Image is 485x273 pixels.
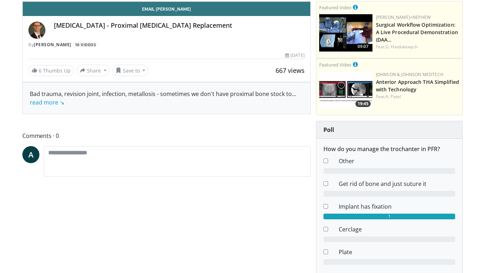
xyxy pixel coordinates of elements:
div: Feat. [376,93,459,100]
a: Anterior Approach THA Simplified with Technology [376,79,459,93]
dd: Plate [333,248,461,256]
button: Save to [113,65,149,76]
img: Avatar [28,22,45,39]
dd: Cerclage [333,225,461,234]
a: G. Haidukewych [386,44,418,50]
a: [PERSON_NAME] [34,42,71,48]
div: Feat. [376,44,459,50]
small: Featured Video [319,4,352,11]
img: 06bb1c17-1231-4454-8f12-6191b0b3b81a.150x105_q85_crop-smart_upscale.jpg [319,71,372,109]
a: Johnson & Johnson MedTech [376,71,443,77]
button: Share [77,65,110,76]
a: Surgical Workflow Optimization: A Live Procedural Demonstration (DAA… [376,21,458,43]
a: 09:07 [319,14,372,52]
span: 19:45 [355,101,371,107]
dd: Get rid of bone and just suture it [333,180,461,188]
h6: How do you manage the trochanter in PFR? [323,146,455,152]
strong: Poll [323,126,334,134]
img: bcfc90b5-8c69-4b20-afee-af4c0acaf118.150x105_q85_crop-smart_upscale.jpg [319,14,372,52]
span: 667 views [276,66,305,75]
h4: [MEDICAL_DATA] - Proximal [MEDICAL_DATA] Replacement [54,22,305,30]
dd: Other [333,157,461,165]
a: 6 Thumbs Up [28,65,74,76]
small: Featured Video [319,61,352,68]
div: Bad trauma, revision joint, infection, metallosis - sometimes we don't have proximal bone stock to [30,90,303,107]
a: [PERSON_NAME]+Nephew [376,14,431,20]
span: 09:07 [355,43,371,50]
video-js: Video Player [23,1,310,2]
dd: Implant has fixation [333,202,461,211]
a: read more ↘ [30,98,64,106]
a: 10 Videos [72,42,98,48]
a: A. Patel [386,93,401,100]
span: Comments 0 [22,131,311,140]
div: 1 [323,214,455,219]
a: 19:45 [319,71,372,109]
a: A [22,146,39,163]
div: By [28,42,305,48]
div: [DATE] [285,52,304,59]
a: Email [PERSON_NAME] [23,2,310,16]
span: 6 [39,67,42,74]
